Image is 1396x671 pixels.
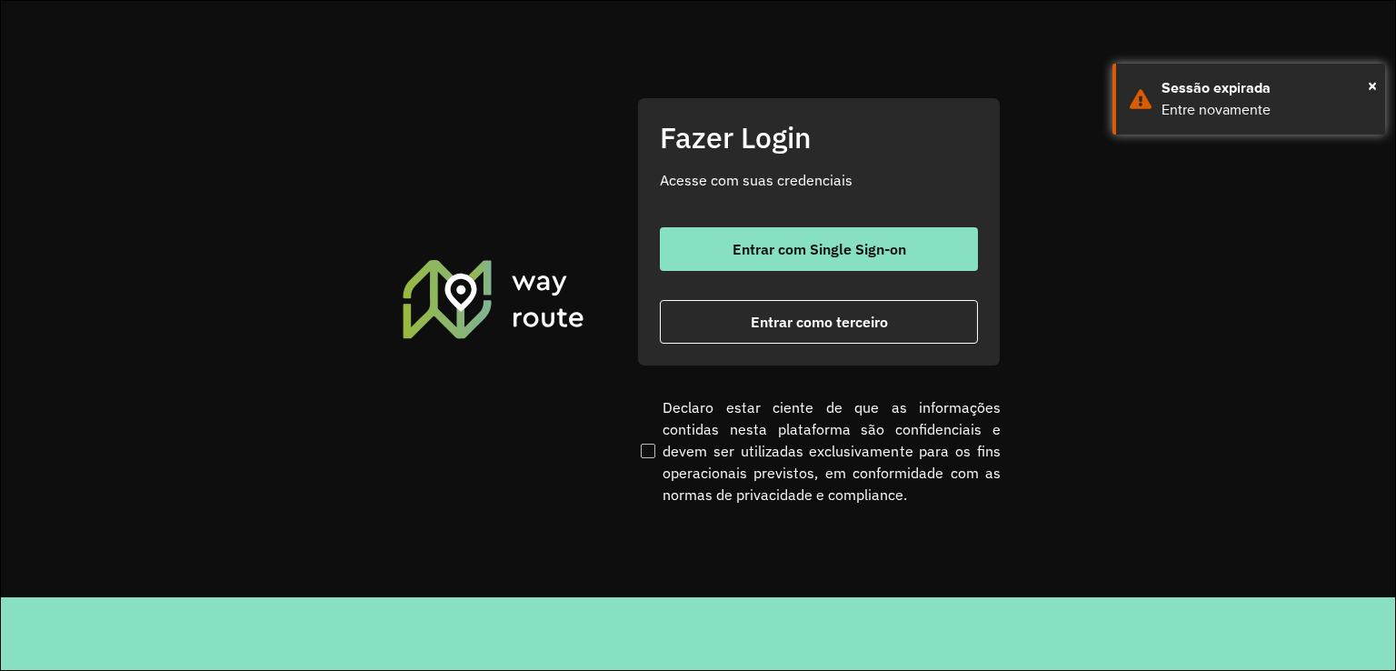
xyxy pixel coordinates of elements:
[1368,72,1377,99] span: ×
[400,257,587,341] img: Roteirizador AmbevTech
[1162,77,1371,99] div: Sessão expirada
[660,227,978,271] button: button
[637,396,1001,506] label: Declaro estar ciente de que as informações contidas nesta plataforma são confidenciais e devem se...
[1162,99,1371,121] div: Entre novamente
[751,315,888,329] span: Entrar como terceiro
[1368,72,1377,99] button: Close
[660,120,978,155] h2: Fazer Login
[660,169,978,191] p: Acesse com suas credenciais
[660,300,978,344] button: button
[733,242,906,256] span: Entrar com Single Sign-on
